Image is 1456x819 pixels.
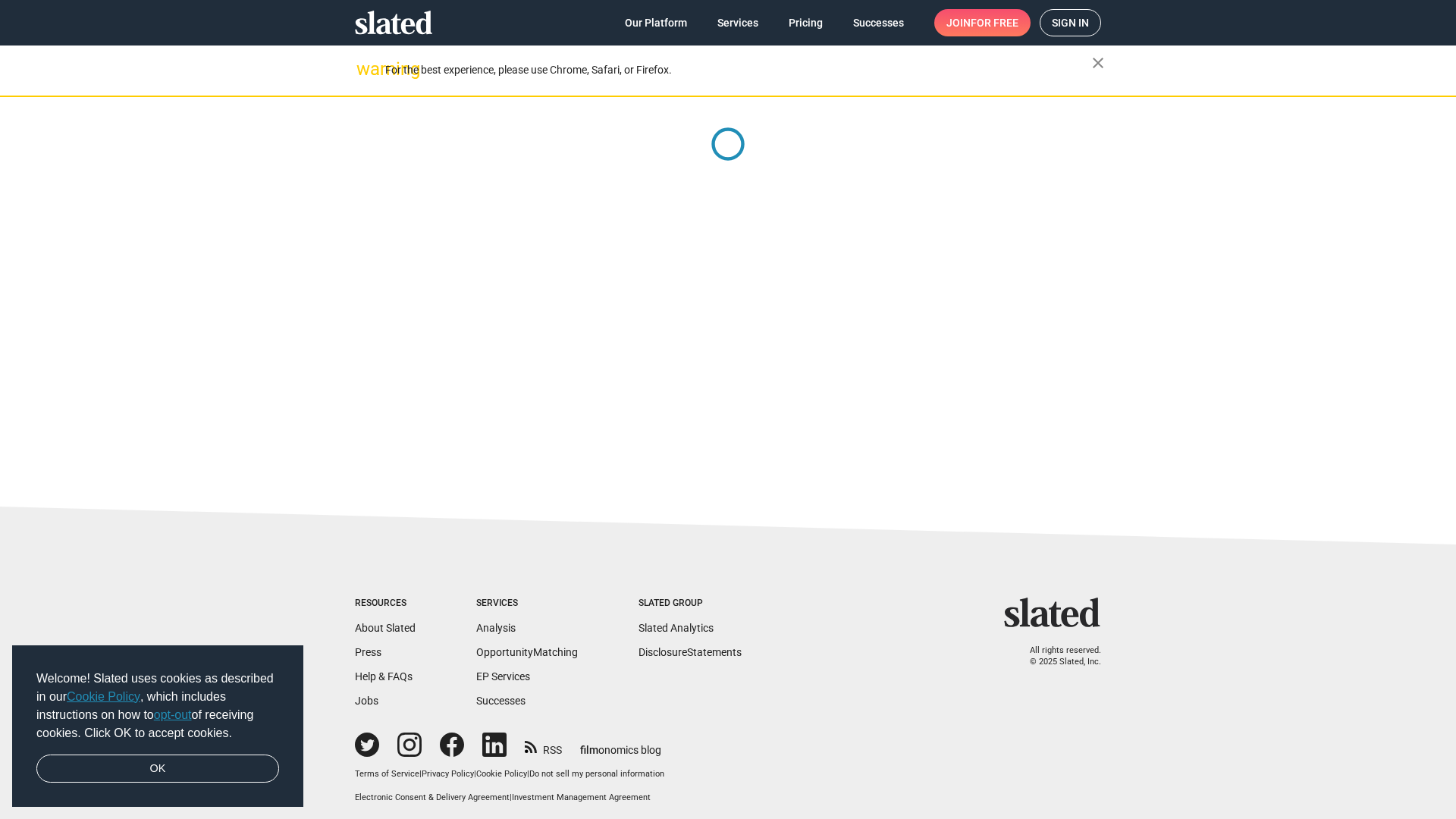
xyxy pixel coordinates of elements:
[355,598,416,610] div: Resources
[777,9,835,36] a: Pricing
[36,755,279,783] a: dismiss cookie message
[476,622,516,634] a: Analysis
[474,769,476,779] span: |
[717,9,758,36] span: Services
[580,744,598,756] span: film
[419,769,422,779] span: |
[580,731,661,758] a: filmonomics blog
[529,769,664,780] button: Do not sell my personal information
[613,9,699,36] a: Our Platform
[355,792,510,802] a: Electronic Consent & Delivery Agreement
[525,734,562,758] a: RSS
[527,769,529,779] span: |
[355,622,416,634] a: About Slated
[476,670,530,682] a: EP Services
[36,670,279,742] span: Welcome! Slated uses cookies as described in our , which includes instructions on how to of recei...
[639,646,742,658] a: DisclosureStatements
[356,60,375,78] mat-icon: warning
[512,792,651,802] a: Investment Management Agreement
[625,9,687,36] span: Our Platform
[841,9,916,36] a: Successes
[476,646,578,658] a: OpportunityMatching
[476,769,527,779] a: Cookie Policy
[67,690,140,703] a: Cookie Policy
[789,9,823,36] span: Pricing
[971,9,1018,36] span: for free
[946,9,1018,36] span: Join
[705,9,770,36] a: Services
[355,670,413,682] a: Help & FAQs
[12,645,303,808] div: cookieconsent
[154,708,192,721] a: opt-out
[355,769,419,779] a: Terms of Service
[1089,54,1107,72] mat-icon: close
[639,598,742,610] div: Slated Group
[355,646,381,658] a: Press
[639,622,714,634] a: Slated Analytics
[476,598,578,610] div: Services
[1040,9,1101,36] a: Sign in
[934,9,1031,36] a: Joinfor free
[422,769,474,779] a: Privacy Policy
[385,60,1092,80] div: For the best experience, please use Chrome, Safari, or Firefox.
[1052,10,1089,36] span: Sign in
[355,695,378,707] a: Jobs
[510,792,512,802] span: |
[476,695,526,707] a: Successes
[853,9,904,36] span: Successes
[1014,645,1101,667] p: All rights reserved. © 2025 Slated, Inc.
